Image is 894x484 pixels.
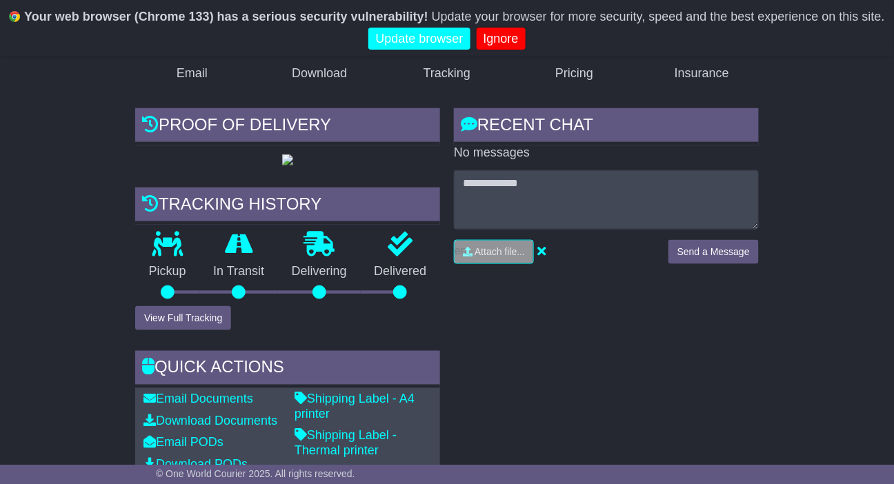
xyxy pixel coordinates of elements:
[668,240,759,264] button: Send a Message
[200,264,279,279] p: In Transit
[278,264,361,279] p: Delivering
[477,28,526,50] a: Ignore
[135,264,200,279] p: Pickup
[295,392,415,421] a: Shipping Label - A4 printer
[24,10,428,23] b: Your web browser (Chrome 133) has a serious security vulnerability!
[555,64,593,83] div: Pricing
[368,28,470,50] a: Update browser
[292,64,347,83] div: Download
[143,436,223,450] a: Email PODs
[177,64,208,83] div: Email
[282,154,293,165] img: GetPodImage
[135,351,440,388] div: Quick Actions
[135,108,440,145] div: Proof of Delivery
[143,458,248,472] a: Download PODs
[143,414,277,428] a: Download Documents
[156,468,355,479] span: © One World Courier 2025. All rights reserved.
[135,306,231,330] button: View Full Tracking
[295,429,397,458] a: Shipping Label - Thermal printer
[143,392,253,406] a: Email Documents
[424,64,470,83] div: Tracking
[361,264,441,279] p: Delivered
[675,64,729,83] div: Insurance
[135,188,440,225] div: Tracking history
[454,145,759,161] p: No messages
[454,108,759,145] div: RECENT CHAT
[432,10,885,23] span: Update your browser for more security, speed and the best experience on this site.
